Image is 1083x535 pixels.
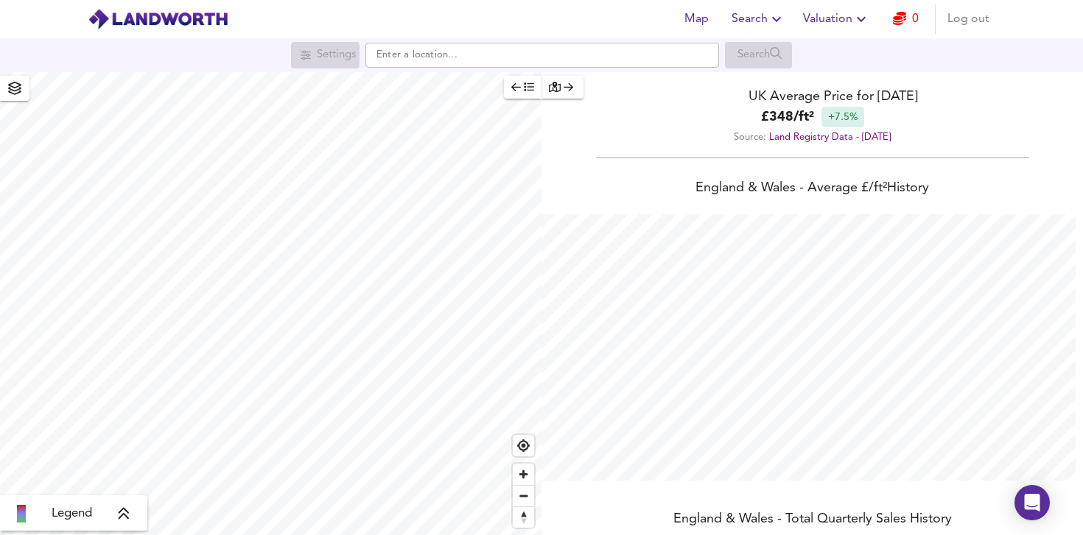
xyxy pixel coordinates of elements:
button: Zoom out [513,485,534,506]
div: Search for a location first or explore the map [291,42,360,68]
img: logo [88,8,228,30]
b: £ 348 / ft² [761,107,814,127]
button: 0 [882,4,929,34]
button: Log out [942,4,995,34]
span: Search [732,9,785,29]
span: Legend [52,505,92,522]
button: Map [673,4,720,34]
button: Find my location [513,435,534,456]
div: +7.5% [821,107,864,127]
button: Valuation [797,4,876,34]
div: Source: [541,127,1083,147]
span: Valuation [803,9,870,29]
button: Search [726,4,791,34]
a: 0 [893,9,919,29]
span: Log out [947,9,989,29]
button: Reset bearing to north [513,506,534,528]
div: England & Wales - Total Quarterly Sales History [541,510,1083,531]
div: England & Wales - Average £/ ft² History [541,179,1083,199]
span: Zoom out [513,486,534,506]
div: UK Average Price for [DATE] [541,87,1083,107]
input: Enter a location... [365,43,719,68]
a: Land Registry Data - [DATE] [769,132,891,142]
span: Map [679,9,714,29]
div: Open Intercom Messenger [1014,485,1050,520]
button: Zoom in [513,464,534,485]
